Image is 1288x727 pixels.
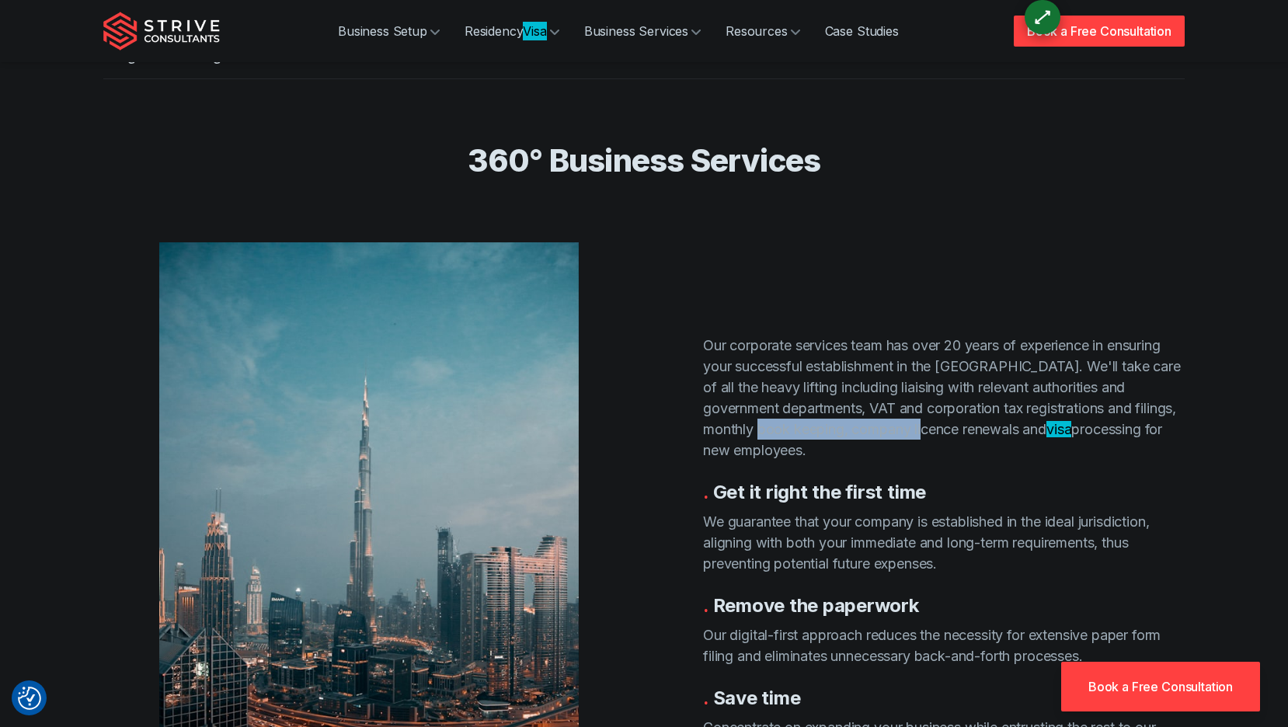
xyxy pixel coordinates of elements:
a: Resources [713,16,813,47]
span: Category: GODOS Triggers, Term: "visa" [1046,421,1071,437]
span: . [703,594,708,617]
p: Our digital-first approach reduces the necessity for extensive paper form filing and eliminates u... [703,624,1185,666]
span: . [703,687,708,709]
p: We guarantee that your company is established in the ideal jurisdiction, aligning with both your ... [703,511,1185,574]
h3: Remove the paperwork [703,593,1185,618]
a: Business Services [572,16,713,47]
span: . [703,481,708,503]
h3: Get it right the first time [703,479,1185,505]
button: Consent Preferences [18,687,41,710]
a: Business Setup [325,16,452,47]
h3: Save time [703,685,1185,711]
div: ⟷ [1028,2,1057,31]
a: Case Studies [813,16,911,47]
h2: 360° Business Services [147,141,1141,180]
img: Strive Consultants [103,12,220,50]
span: Category: GODOS Triggers, Term: "visa" [523,22,546,40]
a: Book a Free Consultation [1014,16,1185,47]
a: Book a Free Consultation [1061,662,1260,711]
a: ResidencyVisa [452,16,572,47]
img: Revisit consent button [18,687,41,710]
p: Our corporate services team has over 20 years of experience in ensuring your successful establish... [703,335,1185,461]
